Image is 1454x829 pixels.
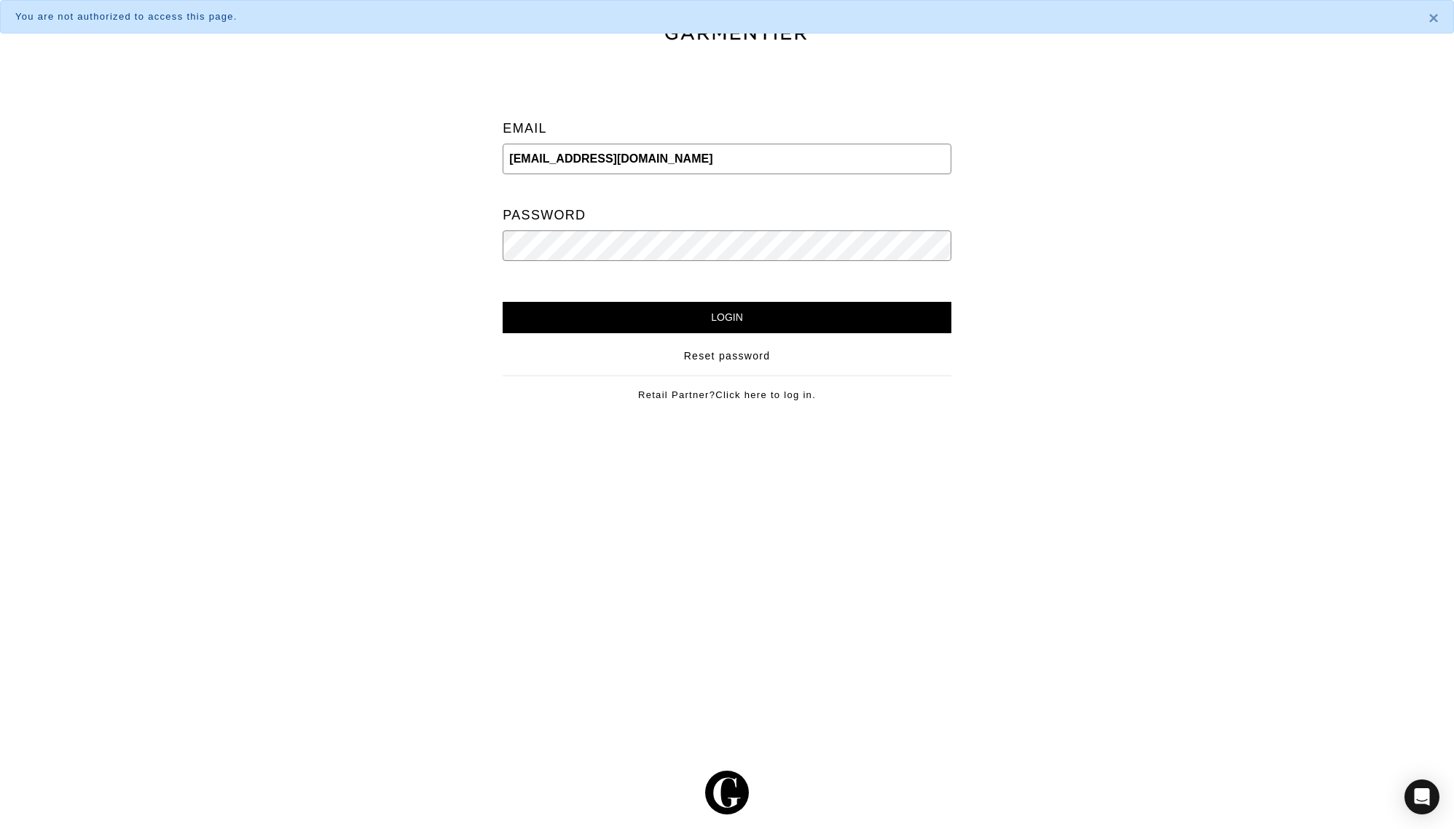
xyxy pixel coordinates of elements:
[1404,779,1439,814] div: Open Intercom Messenger
[684,349,771,364] a: Reset password
[503,302,951,333] input: Login
[503,375,951,402] div: Retail Partner?
[715,389,816,400] a: Click here to log in.
[503,201,586,230] label: Password
[15,9,1407,24] div: You are not authorized to access this page.
[1429,8,1439,28] span: ×
[503,114,547,144] label: Email
[705,771,749,814] img: g-602364139e5867ba59c769ce4266a9601a3871a1516a6a4c3533f4bc45e69684.svg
